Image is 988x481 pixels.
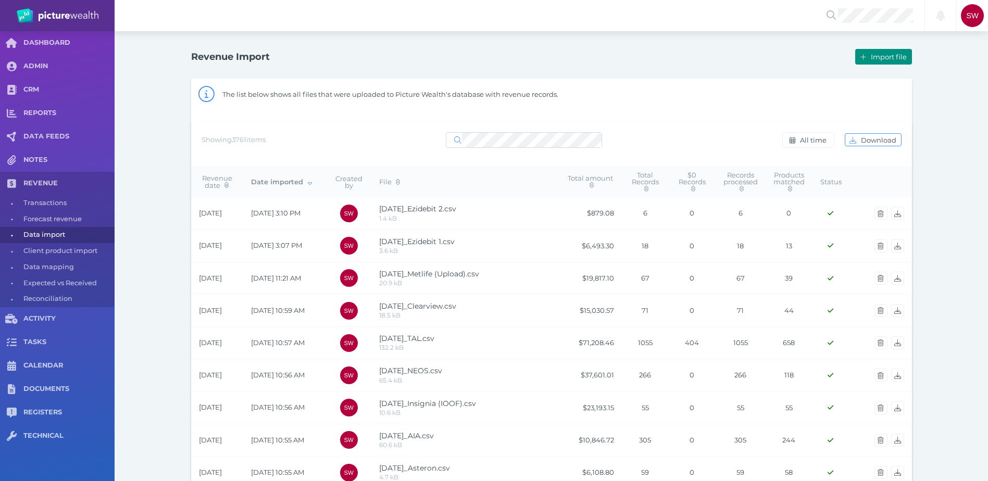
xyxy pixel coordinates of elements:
[845,133,902,146] button: Download
[891,466,904,479] button: Download import
[222,90,558,98] span: The list below shows all files that were uploaded to Picture Wealth's database with revenue records.
[199,209,222,217] span: [DATE]
[798,136,831,144] span: All time
[716,391,766,424] td: 55
[379,214,397,222] span: 1.4 kB
[344,372,353,378] span: SW
[891,207,904,220] button: Download import
[327,167,371,197] th: Created by
[559,359,622,391] td: $37,601.01
[199,371,222,379] span: [DATE]
[379,311,401,319] span: 18.5 kB
[559,327,622,359] td: $71,208.46
[340,399,358,416] div: Scott Whiting
[966,11,979,20] span: SW
[23,156,115,164] span: NOTES
[874,272,887,285] button: Delete import
[859,136,901,144] span: Download
[344,437,353,443] span: SW
[632,171,659,193] span: Total Records
[559,262,622,294] td: $19,817.10
[199,338,222,347] span: [DATE]
[251,371,305,379] span: [DATE] 10:56 AM
[379,237,455,246] span: [DATE]_Ezidebit 1.csv
[669,230,716,262] td: 0
[874,369,887,382] button: Delete import
[23,408,115,417] span: REGISTERS
[379,441,402,449] span: 60.6 kB
[251,178,312,186] span: Date imported
[379,178,400,186] span: File
[344,470,353,476] span: SW
[559,424,622,456] td: $10,846.72
[23,211,111,227] span: Forecast revenue
[716,197,766,230] td: 6
[669,424,716,456] td: 0
[23,62,115,71] span: ADMIN
[23,179,115,188] span: REVENUE
[23,314,115,323] span: ACTIVITY
[379,204,456,213] span: [DATE]_Ezidebit 2.csv
[251,241,302,249] span: [DATE] 3:07 PM
[766,359,812,391] td: 118
[622,230,669,262] td: 18
[23,195,111,211] span: Transactions
[874,434,887,447] button: Delete import
[716,359,766,391] td: 266
[340,366,358,384] div: Scott Whiting
[874,401,887,414] button: Delete import
[622,327,669,359] td: 1055
[874,304,887,317] button: Delete import
[251,403,305,411] span: [DATE] 10:56 AM
[344,308,353,314] span: SW
[622,359,669,391] td: 266
[23,243,111,259] span: Client product import
[379,473,398,481] span: 4.7 kB
[669,262,716,294] td: 0
[379,334,434,343] span: [DATE]_TAL.csv
[23,39,115,47] span: DASHBOARD
[379,247,398,255] span: 3.6 kB
[961,4,984,27] div: Scott Whiting
[199,403,222,411] span: [DATE]
[340,334,358,352] div: Scott Whiting
[891,369,904,382] button: Download import
[716,230,766,262] td: 18
[344,404,353,411] span: SW
[559,230,622,262] td: $6,493.30
[23,109,115,118] span: REPORTS
[202,135,266,144] span: Showing 3761 items
[199,468,222,476] span: [DATE]
[766,424,812,456] td: 244
[723,171,758,193] span: Records processed
[622,262,669,294] td: 67
[344,275,353,281] span: SW
[379,301,456,311] span: [DATE]_Clearview.csv
[251,468,304,476] span: [DATE] 10:55 AM
[340,269,358,287] div: Scott Whiting
[766,327,812,359] td: 658
[379,279,402,287] span: 20.9 kB
[716,327,766,359] td: 1055
[379,431,434,440] span: [DATE]_AIA.csv
[891,272,904,285] button: Download import
[559,197,622,230] td: $879.08
[23,385,115,394] span: DOCUMENTS
[891,401,904,414] button: Download import
[716,424,766,456] td: 305
[23,85,115,94] span: CRM
[251,306,305,314] span: [DATE] 10:59 AM
[559,391,622,424] td: $23,193.15
[251,338,305,347] span: [DATE] 10:57 AM
[344,340,353,346] span: SW
[766,391,812,424] td: 55
[379,463,450,473] span: [DATE]_Asteron.csv
[669,294,716,326] td: 0
[622,294,669,326] td: 71
[559,294,622,326] td: $15,030.57
[669,359,716,391] td: 0
[874,336,887,349] button: Delete import
[874,207,887,220] button: Delete import
[202,174,232,189] span: Revenue date
[23,259,111,275] span: Data mapping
